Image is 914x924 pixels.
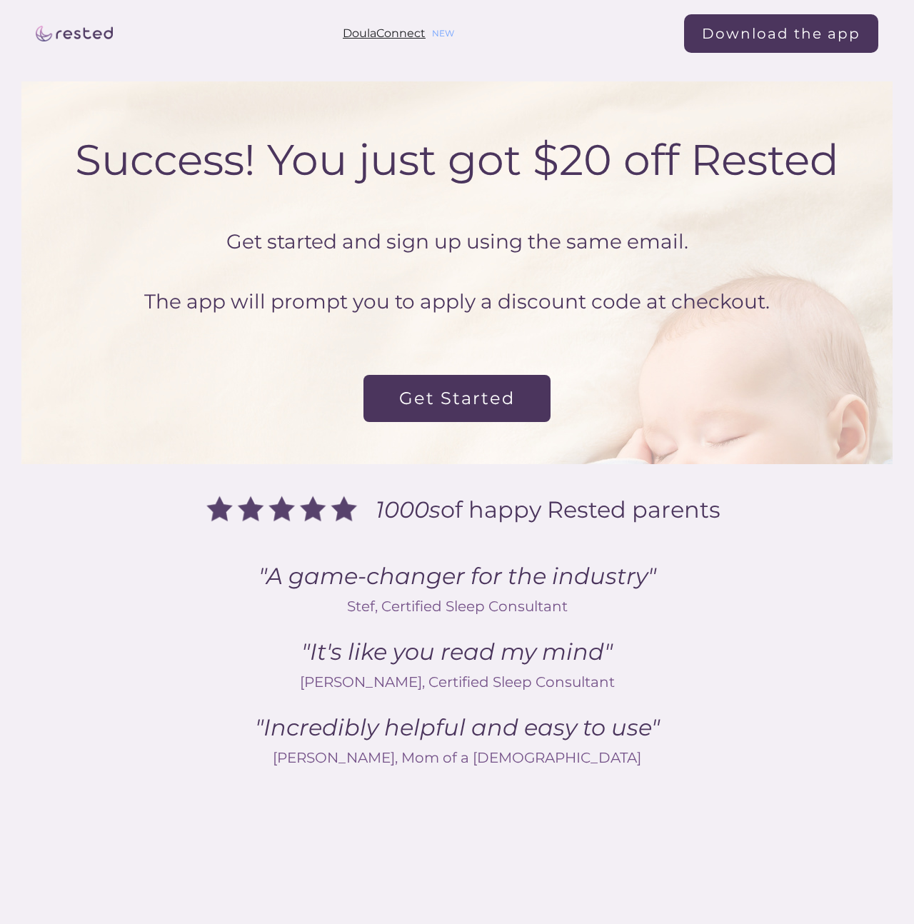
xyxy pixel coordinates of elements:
a: Download the app [684,14,878,53]
p: [PERSON_NAME], Certified Sleep Consultant [121,672,793,692]
div: NEW [432,24,454,44]
em: "Incredibly helpful and easy to use" [255,713,660,741]
div: Get Started [399,389,515,408]
a: Get Started [363,375,551,422]
p: Stef, Certified Sleep Consultant [121,596,793,616]
div: of happy Rested parents [368,500,720,520]
em: 1000s [376,496,441,523]
img: 5 Stars [194,486,368,533]
em: "A game-changer for the industry" [258,562,656,590]
div: Get started and sign up using the same email. The app will prompt you to apply a discount code at... [65,210,849,333]
a: DoulaConnect [343,24,426,44]
div: Success! You just got $20 off Rested [65,81,849,210]
p: [PERSON_NAME], Mom of a [DEMOGRAPHIC_DATA] [121,748,793,768]
div: Download the app [702,23,860,44]
em: "It's like you read my mind" [301,638,613,666]
a: home [36,26,113,41]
